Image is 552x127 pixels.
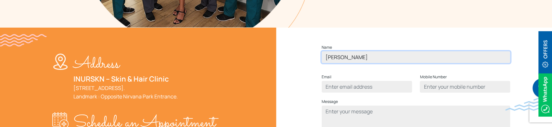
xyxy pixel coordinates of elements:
[539,116,544,121] img: up-blue-arrow.svg
[538,31,552,74] img: offerBt
[73,74,169,84] a: INURSKN – Skin & Hair Clinic
[505,98,552,111] img: bluewave
[322,73,331,81] label: Email
[73,54,178,75] p: Address
[52,54,73,70] img: location-w
[538,91,552,98] a: Whatsappicon
[420,73,446,81] label: Mobile Number
[73,84,178,100] a: [STREET_ADDRESS].Landmark : Opposite Nirvana Park Entrance.
[420,81,510,93] input: Enter your mobile number
[322,51,510,63] input: Enter your name
[538,73,552,117] img: Whatsappicon
[322,81,412,93] input: Enter email address
[322,44,332,51] label: Name
[322,98,338,106] label: Message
